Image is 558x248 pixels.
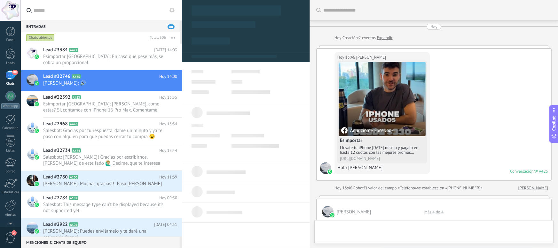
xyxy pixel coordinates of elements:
div: Creación: [334,35,393,41]
span: 2 eventos [359,35,376,41]
span: A100 [69,175,78,179]
span: Copilot [551,116,557,131]
span: A422 [69,48,78,52]
div: Chats [1,82,20,86]
span: Lead #32734 [43,147,70,154]
span: Lead #2968 [43,121,68,127]
span: [PERSON_NAME]: Puedes enviármelo y te daré una cotización formal. [43,228,165,240]
div: Más 4 de 4 [421,209,447,215]
img: waba.svg [35,229,39,234]
img: waba.svg [35,155,39,160]
div: WhatsApp [1,103,20,109]
span: Esimportar [GEOGRAPHIC_DATA]: En caso que pese más, se cobra un proporcional. [43,54,165,66]
a: Anuncio de FacebookEsimportarLlevate tu iPhone [DATE] mismo y pagalo en hasta 12 cuotas con las m... [339,62,426,162]
div: Chats abiertos [26,34,55,42]
div: Hoy 13:46 [334,185,353,191]
span: A424 [72,148,81,153]
span: Hoy 14:00 [159,73,177,80]
span: Hoy 13:55 [159,94,177,101]
div: Entradas [21,21,180,32]
span: Hernan [356,54,386,61]
img: waba.svg [35,81,39,86]
div: № A425 [534,169,548,174]
button: Más [166,32,180,44]
a: Lead #2780 A100 Hoy 11:39 [PERSON_NAME]: Muchas gracias!!! Pasa [PERSON_NAME] [21,171,182,191]
img: waba.svg [328,169,332,174]
span: A426 [69,122,78,126]
div: [URL][DOMAIN_NAME] [340,156,424,161]
div: Panel [1,38,20,42]
div: Llevate tu iPhone [DATE] mismo y pagalo en hasta 12 cuotas con las mejores promos bancarias 💳 Tod... [340,145,424,155]
span: Hernan [322,206,334,218]
div: Hoy 13:46 [337,54,356,61]
a: [PERSON_NAME] [518,185,548,191]
span: 2 [12,230,17,236]
span: Salesbot: This message type can’t be displayed because it’s not supported yet. [43,202,165,214]
img: waba.svg [35,102,39,106]
div: Listas [1,149,20,153]
div: Calendario [1,126,20,130]
span: se establece en «[PHONE_NUMBER]» [417,185,483,191]
span: Lead #32592 [43,94,70,101]
span: Hoy 09:50 [159,195,177,201]
a: Lead #2784 A102 Hoy 09:50 Salesbot: This message type can’t be displayed because it’s not support... [21,192,182,218]
div: Estadísticas [1,190,20,194]
img: waba.svg [35,203,39,207]
span: Hoy 13:54 [159,121,177,127]
a: Expandir [377,35,393,41]
a: Lead #32746 A425 Hoy 14:00 [PERSON_NAME]: 🔊 [21,70,182,91]
span: Salesbot: Gracias por tu respuesta, dame un minuto y ya te paso con alguien para que puedas cerra... [43,128,165,140]
span: A102 [69,196,78,200]
div: Menciones & Chats de equipo [21,236,180,248]
a: Lead #2968 A426 Hoy 13:54 Salesbot: Gracias por tu respuesta, dame un minuto y ya te paso con alg... [21,118,182,144]
a: Lead #32592 A423 Hoy 13:55 Esimportar [GEOGRAPHIC_DATA]: [PERSON_NAME], como estas? Si, contamos ... [21,91,182,117]
span: Lead #2922 [43,221,68,228]
span: Hoy 11:39 [159,174,177,180]
img: waba.svg [35,128,39,133]
div: Anuncio de Facebook [341,127,394,134]
a: Lead #3384 A422 [DATE] 14:03 Esimportar [GEOGRAPHIC_DATA]: En caso que pese más, se cobra un prop... [21,44,182,70]
span: A305 [69,222,78,227]
span: [DATE] 14:03 [154,47,177,53]
span: [PERSON_NAME]: Muchas gracias!!! Pasa [PERSON_NAME] [43,181,165,187]
div: Total: 306 [147,35,166,41]
div: Leads [1,61,20,65]
span: Lead #2780 [43,174,68,180]
span: Esimportar [GEOGRAPHIC_DATA]: [PERSON_NAME], como estas? Si, contamos con iPhone 16 Pro Max. Come... [43,101,165,113]
span: Lead #2784 [43,195,68,201]
img: waba.svg [35,182,39,186]
div: Ajustes [1,213,20,217]
a: Lead #32734 A424 Hoy 13:44 Salesbot: [PERSON_NAME]! Gracias por escribirnos, [PERSON_NAME] de est... [21,144,182,170]
span: Lead #32746 [43,73,70,80]
span: [DATE] 04:51 [154,221,177,228]
div: Conversación [510,169,534,174]
span: 88 [168,24,175,29]
span: Hernan [320,162,331,174]
span: Lead #3384 [43,47,68,53]
span: A425 [72,74,81,79]
div: Hola [PERSON_NAME] [337,165,427,171]
div: Hoy [334,35,342,41]
span: El valor del campo «Teléfono» [364,185,417,191]
img: waba.svg [35,54,39,59]
span: Hernan [337,209,371,215]
img: waba.svg [330,213,334,218]
span: Salesbot: [PERSON_NAME]! Gracias por escribirnos, [PERSON_NAME] de este lado 🙋🏼‍♂️ Decime, que te... [43,154,165,166]
span: [PERSON_NAME]: 🔊 [43,80,165,86]
span: 88 [12,70,18,75]
div: Hoy [430,24,437,30]
div: Correo [1,169,20,174]
span: A423 [72,95,81,99]
span: Hoy 13:44 [159,147,177,154]
h4: Esimportar [340,137,424,144]
span: Robot [353,185,364,191]
a: Lead #2922 A305 [DATE] 04:51 [PERSON_NAME]: Puedes enviármelo y te daré una cotización formal. [21,218,182,244]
